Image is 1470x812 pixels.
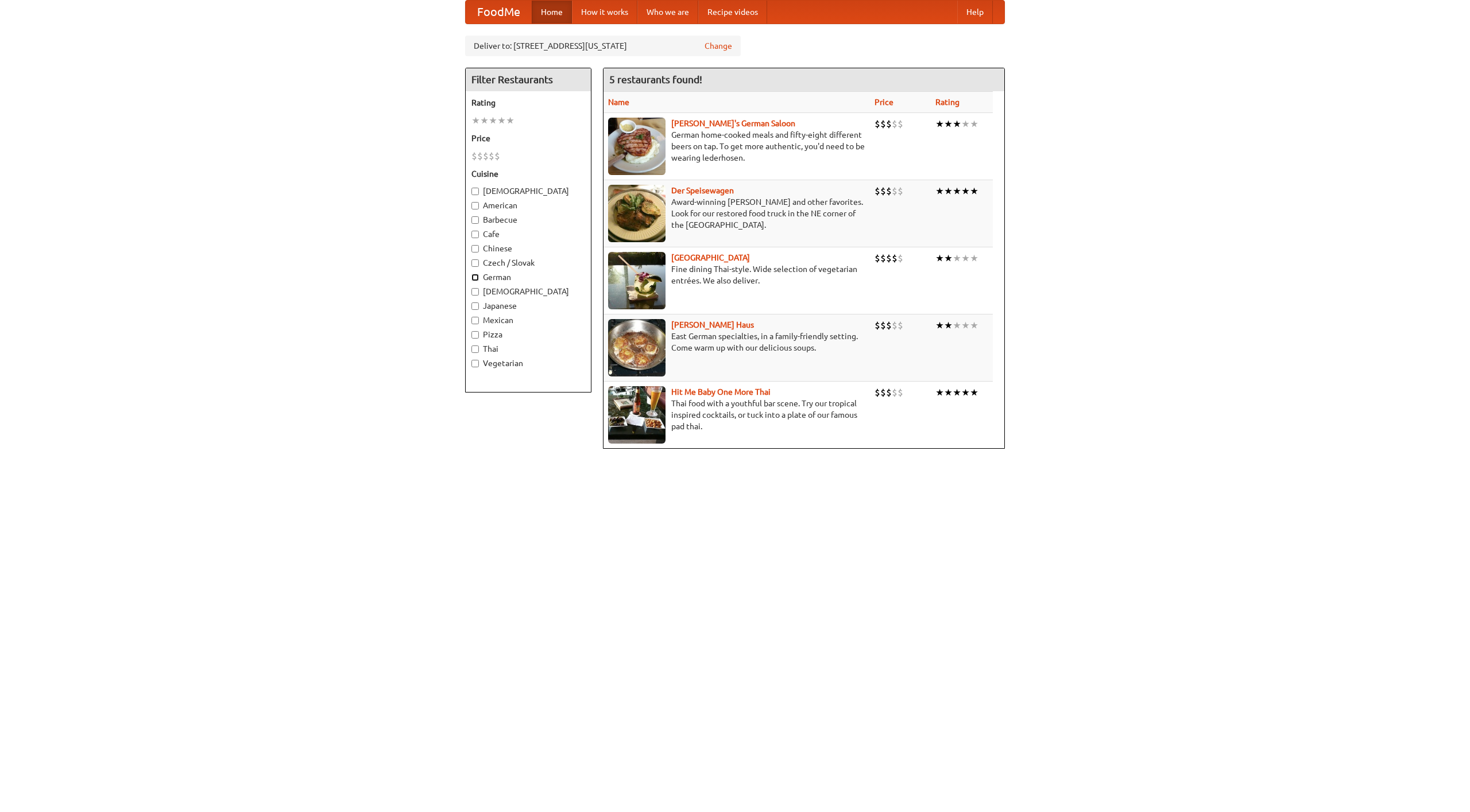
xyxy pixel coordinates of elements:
p: Thai food with a youthful bar scene. Try our tropical inspired cocktails, or tuck into a plate of... [608,398,865,432]
li: $ [880,386,886,399]
li: ★ [935,118,944,130]
input: Czech / Slovak [471,259,479,267]
a: FoodMe [466,1,532,24]
p: Award-winning [PERSON_NAME] and other favorites. Look for our restored food truck in the NE corne... [608,196,865,231]
input: [DEMOGRAPHIC_DATA] [471,288,479,296]
label: Cafe [471,228,585,240]
input: German [471,274,479,281]
p: Fine dining Thai-style. Wide selection of vegetarian entrées. We also deliver. [608,263,865,286]
li: ★ [506,114,514,127]
li: $ [875,252,880,265]
li: ★ [489,114,497,127]
li: $ [880,252,886,265]
a: Recipe videos [698,1,767,24]
input: Chinese [471,245,479,252]
li: ★ [935,252,944,265]
li: ★ [970,252,978,265]
li: $ [898,319,903,332]
li: ★ [480,114,489,127]
li: $ [898,185,903,197]
li: $ [892,319,898,332]
li: $ [489,150,494,162]
li: ★ [471,114,480,127]
input: Vegetarian [471,360,479,367]
input: Barbecue [471,216,479,224]
li: $ [892,185,898,197]
img: satay.jpg [608,252,666,309]
input: Cafe [471,231,479,238]
li: ★ [953,185,961,197]
img: esthers.jpg [608,118,666,175]
label: Czech / Slovak [471,257,585,269]
li: $ [477,150,483,162]
li: $ [886,319,892,332]
h5: Rating [471,97,585,108]
li: ★ [961,118,970,130]
label: Barbecue [471,214,585,226]
h4: Filter Restaurants [466,68,591,91]
label: German [471,271,585,283]
a: Help [957,1,993,24]
img: speisewagen.jpg [608,185,666,242]
a: [PERSON_NAME] Haus [671,320,754,329]
label: Mexican [471,314,585,326]
a: [PERSON_NAME]'s German Saloon [671,119,795,128]
input: Mexican [471,317,479,324]
a: Change [705,40,732,52]
li: $ [886,252,892,265]
a: Name [608,98,629,107]
li: ★ [961,252,970,265]
li: $ [886,185,892,197]
label: [DEMOGRAPHIC_DATA] [471,286,585,297]
ng-pluralize: 5 restaurants found! [609,74,702,85]
li: $ [494,150,500,162]
li: ★ [970,118,978,130]
li: $ [898,386,903,399]
label: Vegetarian [471,358,585,369]
a: Der Speisewagen [671,186,734,195]
li: $ [875,319,880,332]
li: ★ [935,185,944,197]
h5: Price [471,133,585,144]
li: ★ [970,185,978,197]
input: Pizza [471,331,479,339]
a: Home [532,1,572,24]
li: ★ [944,252,953,265]
li: $ [875,386,880,399]
li: $ [886,386,892,399]
li: $ [875,118,880,130]
input: [DEMOGRAPHIC_DATA] [471,188,479,195]
li: ★ [944,386,953,399]
li: ★ [944,319,953,332]
b: Hit Me Baby One More Thai [671,387,771,397]
li: ★ [935,319,944,332]
label: [DEMOGRAPHIC_DATA] [471,185,585,197]
a: Who we are [637,1,698,24]
li: ★ [970,319,978,332]
label: Japanese [471,300,585,312]
li: ★ [961,386,970,399]
input: American [471,202,479,209]
img: babythai.jpg [608,386,666,444]
li: $ [892,386,898,399]
p: German home-cooked meals and fifty-eight different beers on tap. To get more authentic, you'd nee... [608,129,865,164]
h5: Cuisine [471,168,585,180]
a: How it works [572,1,637,24]
p: East German specialties, in a family-friendly setting. Come warm up with our delicious soups. [608,331,865,353]
li: ★ [953,252,961,265]
img: kohlhaus.jpg [608,319,666,376]
li: $ [892,252,898,265]
li: ★ [944,118,953,130]
li: $ [880,118,886,130]
li: ★ [953,319,961,332]
li: ★ [953,118,961,130]
li: $ [483,150,489,162]
a: Price [875,98,893,107]
li: $ [880,185,886,197]
li: ★ [953,386,961,399]
a: [GEOGRAPHIC_DATA] [671,253,750,262]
